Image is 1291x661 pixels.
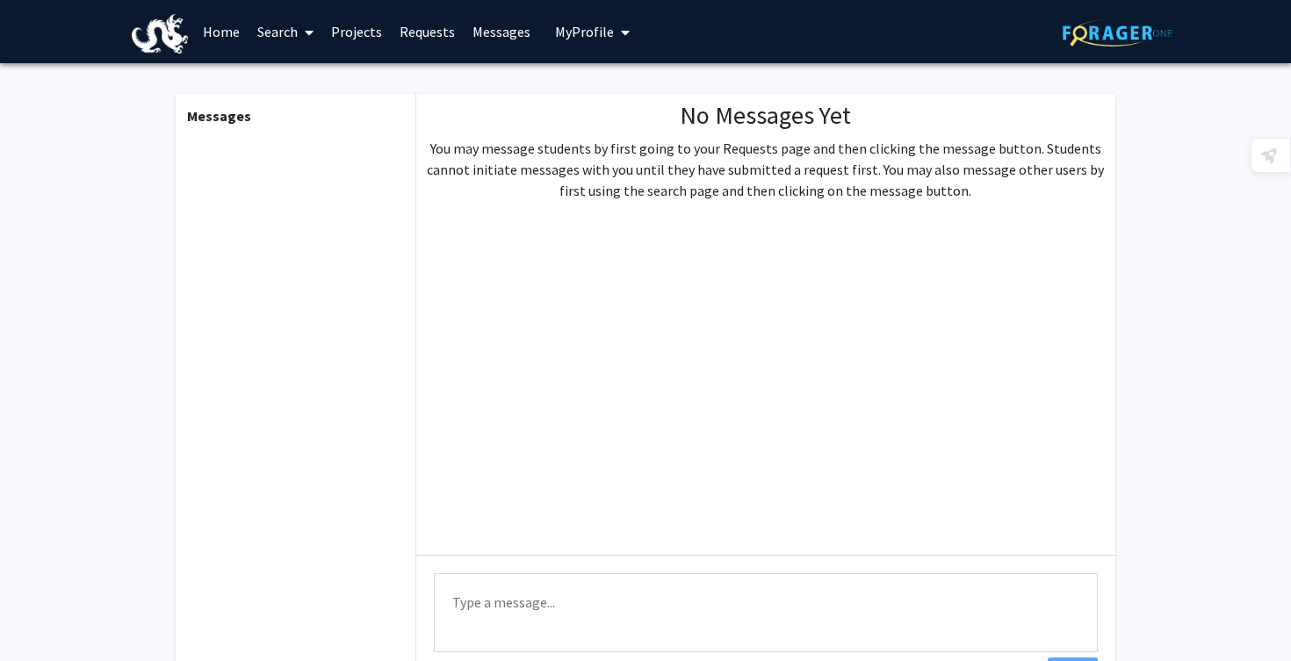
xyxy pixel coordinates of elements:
[423,101,1108,131] h1: No Messages Yet
[391,1,464,62] a: Requests
[249,1,322,62] a: Search
[464,1,539,62] a: Messages
[187,107,251,125] b: Messages
[132,14,188,54] img: Drexel University Logo
[322,1,391,62] a: Projects
[555,23,614,40] span: My Profile
[13,582,75,648] iframe: Chat
[1063,19,1172,47] img: ForagerOne Logo
[194,1,249,62] a: Home
[423,138,1108,201] p: You may message students by first going to your Requests page and then clicking the message butto...
[434,573,1098,652] textarea: Message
